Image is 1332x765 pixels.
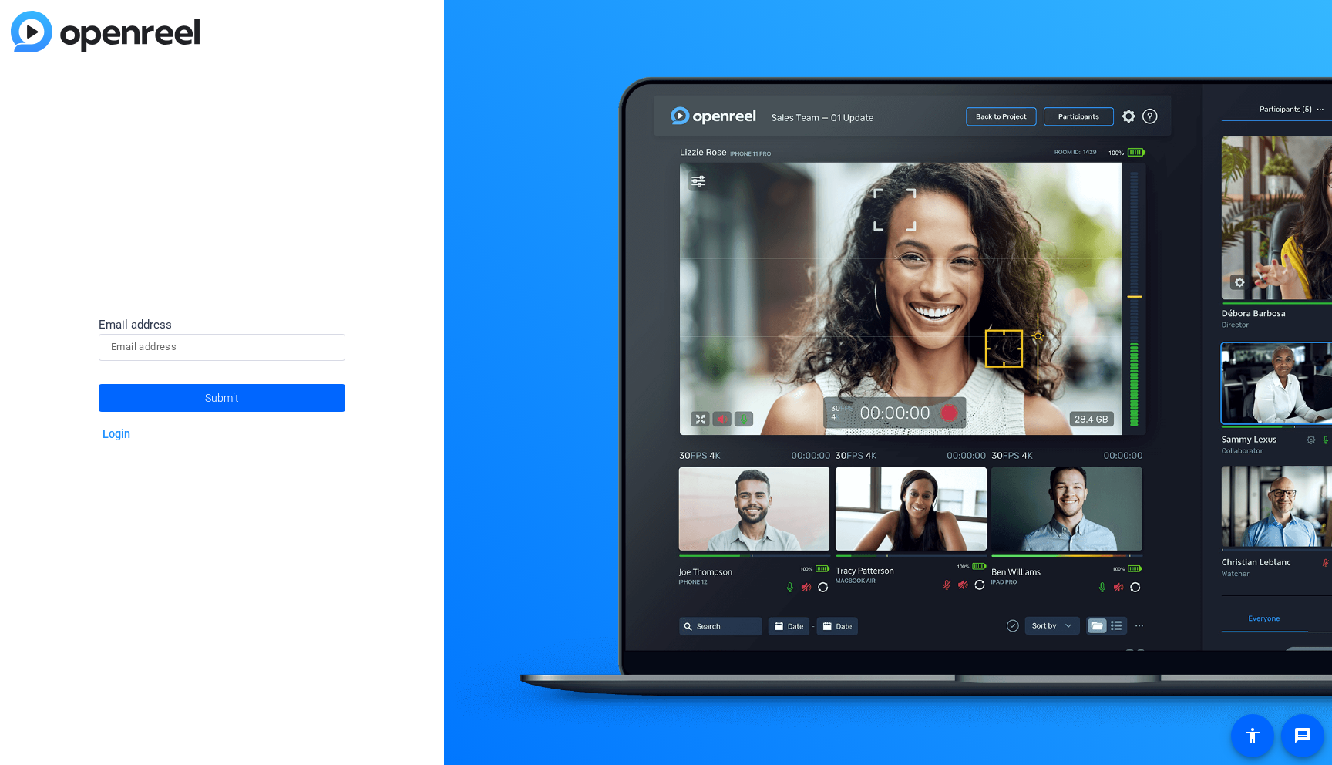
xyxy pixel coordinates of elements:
span: Submit [205,379,239,417]
mat-icon: message [1293,726,1312,745]
input: Email address [111,338,333,356]
img: blue-gradient.svg [11,11,200,52]
button: Submit [99,384,345,412]
span: Email address [99,318,172,332]
mat-icon: accessibility [1243,726,1262,745]
a: Login [103,428,130,441]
